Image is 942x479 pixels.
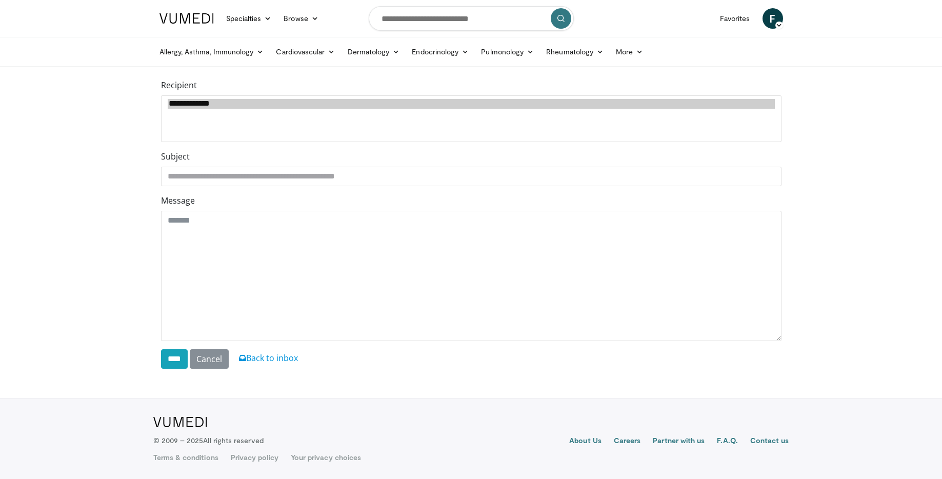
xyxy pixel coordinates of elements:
[153,417,207,427] img: VuMedi Logo
[161,194,195,207] label: Message
[190,349,229,369] a: Cancel
[291,452,361,463] a: Your privacy choices
[750,435,789,448] a: Contact us
[569,435,602,448] a: About Us
[342,42,406,62] a: Dermatology
[161,150,190,163] label: Subject
[653,435,705,448] a: Partner with us
[153,435,264,446] p: © 2009 – 2025
[159,13,214,24] img: VuMedi Logo
[406,42,475,62] a: Endocrinology
[270,42,341,62] a: Cardiovascular
[763,8,783,29] a: F
[203,436,263,445] span: All rights reserved
[369,6,574,31] input: Search topics, interventions
[277,8,325,29] a: Browse
[220,8,278,29] a: Specialties
[610,42,649,62] a: More
[153,42,270,62] a: Allergy, Asthma, Immunology
[714,8,756,29] a: Favorites
[475,42,540,62] a: Pulmonology
[717,435,737,448] a: F.A.Q.
[614,435,641,448] a: Careers
[540,42,610,62] a: Rheumatology
[239,352,298,364] a: Back to inbox
[161,79,197,91] label: Recipient
[231,452,278,463] a: Privacy policy
[153,452,218,463] a: Terms & conditions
